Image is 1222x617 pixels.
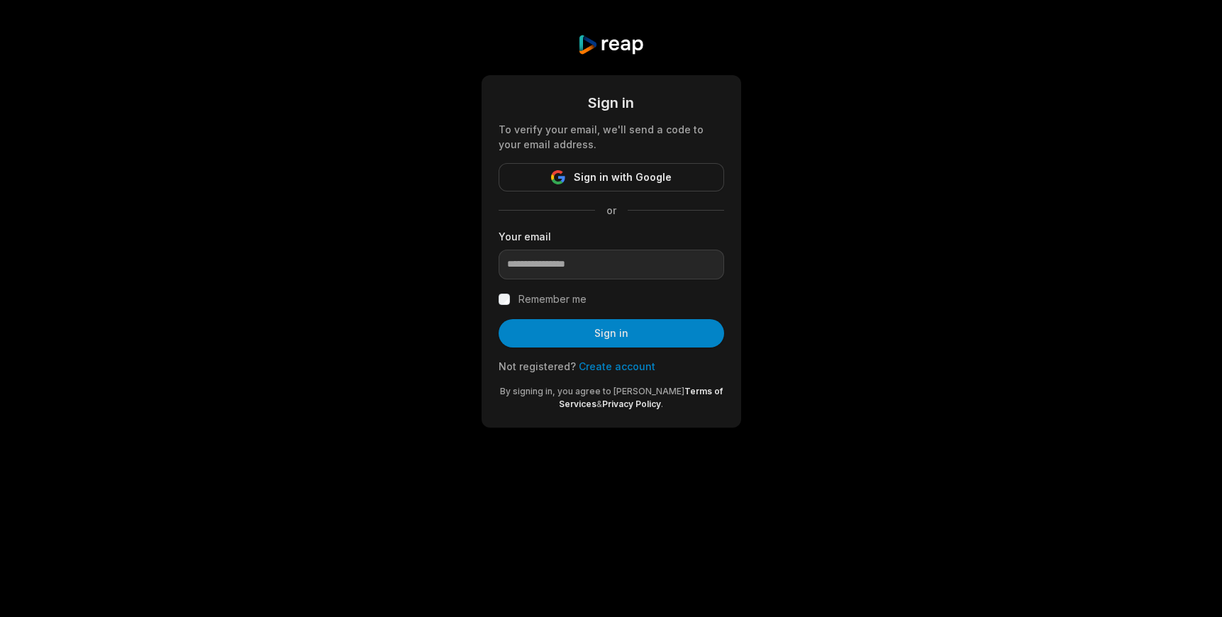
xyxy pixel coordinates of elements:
[595,203,628,218] span: or
[499,229,724,244] label: Your email
[499,319,724,348] button: Sign in
[499,163,724,191] button: Sign in with Google
[518,291,587,308] label: Remember me
[661,399,663,409] span: .
[499,92,724,113] div: Sign in
[574,169,672,186] span: Sign in with Google
[602,399,661,409] a: Privacy Policy
[579,360,655,372] a: Create account
[500,386,684,396] span: By signing in, you agree to [PERSON_NAME]
[499,360,576,372] span: Not registered?
[559,386,723,409] a: Terms of Services
[596,399,602,409] span: &
[499,122,724,152] div: To verify your email, we'll send a code to your email address.
[577,34,645,55] img: reap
